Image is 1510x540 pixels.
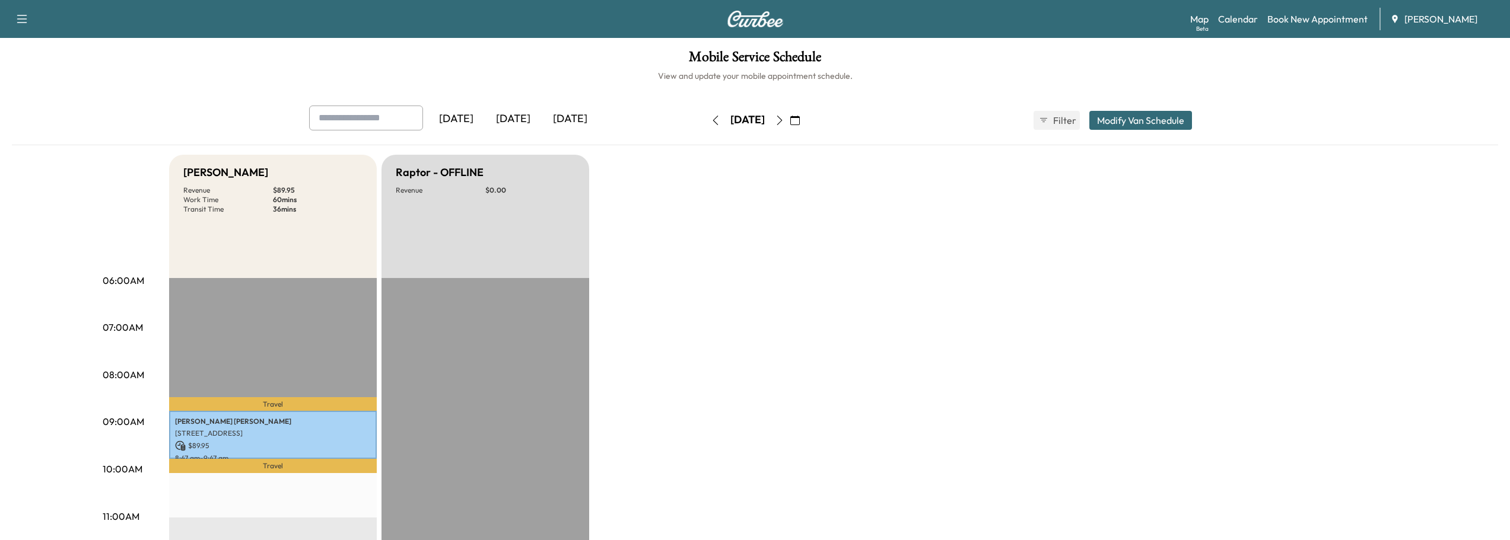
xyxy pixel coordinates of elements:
[1196,24,1209,33] div: Beta
[428,106,485,133] div: [DATE]
[1218,12,1258,26] a: Calendar
[12,50,1498,70] h1: Mobile Service Schedule
[273,205,363,214] p: 36 mins
[175,417,371,426] p: [PERSON_NAME] [PERSON_NAME]
[183,186,273,195] p: Revenue
[103,368,144,382] p: 08:00AM
[1034,111,1080,130] button: Filter
[1053,113,1075,127] span: Filter
[175,429,371,438] p: [STREET_ADDRESS]
[175,440,371,451] p: $ 89.95
[273,195,363,205] p: 60 mins
[730,113,765,127] div: [DATE]
[396,186,485,195] p: Revenue
[1089,111,1192,130] button: Modify Van Schedule
[485,186,575,195] p: $ 0.00
[103,414,144,429] p: 09:00AM
[175,453,371,463] p: 8:47 am - 9:47 am
[183,164,268,181] h5: [PERSON_NAME]
[396,164,484,181] h5: Raptor - OFFLINE
[103,273,144,287] p: 06:00AM
[169,459,377,473] p: Travel
[1267,12,1368,26] a: Book New Appointment
[103,509,139,523] p: 11:00AM
[485,106,542,133] div: [DATE]
[183,205,273,214] p: Transit Time
[103,462,142,476] p: 10:00AM
[273,186,363,195] p: $ 89.95
[183,195,273,205] p: Work Time
[103,320,143,334] p: 07:00AM
[12,70,1498,82] h6: View and update your mobile appointment schedule.
[727,11,784,27] img: Curbee Logo
[169,397,377,411] p: Travel
[1190,12,1209,26] a: MapBeta
[542,106,599,133] div: [DATE]
[1404,12,1477,26] span: [PERSON_NAME]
